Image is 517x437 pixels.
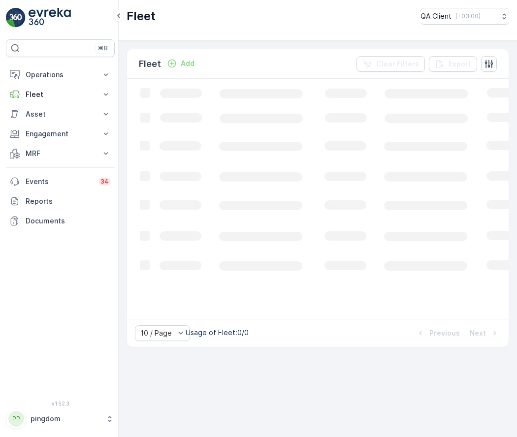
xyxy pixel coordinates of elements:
[455,12,481,20] p: ( +03:00 )
[31,414,101,424] p: pingdom
[6,144,115,163] button: MRF
[6,104,115,124] button: Asset
[6,85,115,104] button: Fleet
[469,327,501,339] button: Next
[181,59,194,68] p: Add
[470,328,486,338] p: Next
[26,129,95,139] p: Engagement
[6,211,115,231] a: Documents
[6,65,115,85] button: Operations
[26,216,111,226] p: Documents
[26,70,95,80] p: Operations
[127,8,156,24] p: Fleet
[186,328,249,338] p: Usage of Fleet : 0/0
[26,177,93,187] p: Events
[26,90,95,99] p: Fleet
[6,191,115,211] a: Reports
[376,59,419,69] p: Clear Filters
[6,124,115,144] button: Engagement
[8,411,24,427] div: PP
[429,328,460,338] p: Previous
[420,8,509,25] button: QA Client(+03:00)
[26,149,95,158] p: MRF
[6,408,115,429] button: PPpingdom
[26,196,111,206] p: Reports
[100,178,109,186] p: 34
[415,327,461,339] button: Previous
[6,8,26,28] img: logo
[429,56,477,72] button: Export
[420,11,452,21] p: QA Client
[139,57,161,71] p: Fleet
[356,56,425,72] button: Clear Filters
[449,59,471,69] p: Export
[6,401,115,406] span: v 1.52.3
[163,58,198,69] button: Add
[26,109,95,119] p: Asset
[29,8,71,28] img: logo_light-DOdMpM7g.png
[98,44,108,52] p: ⌘B
[6,172,115,191] a: Events34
